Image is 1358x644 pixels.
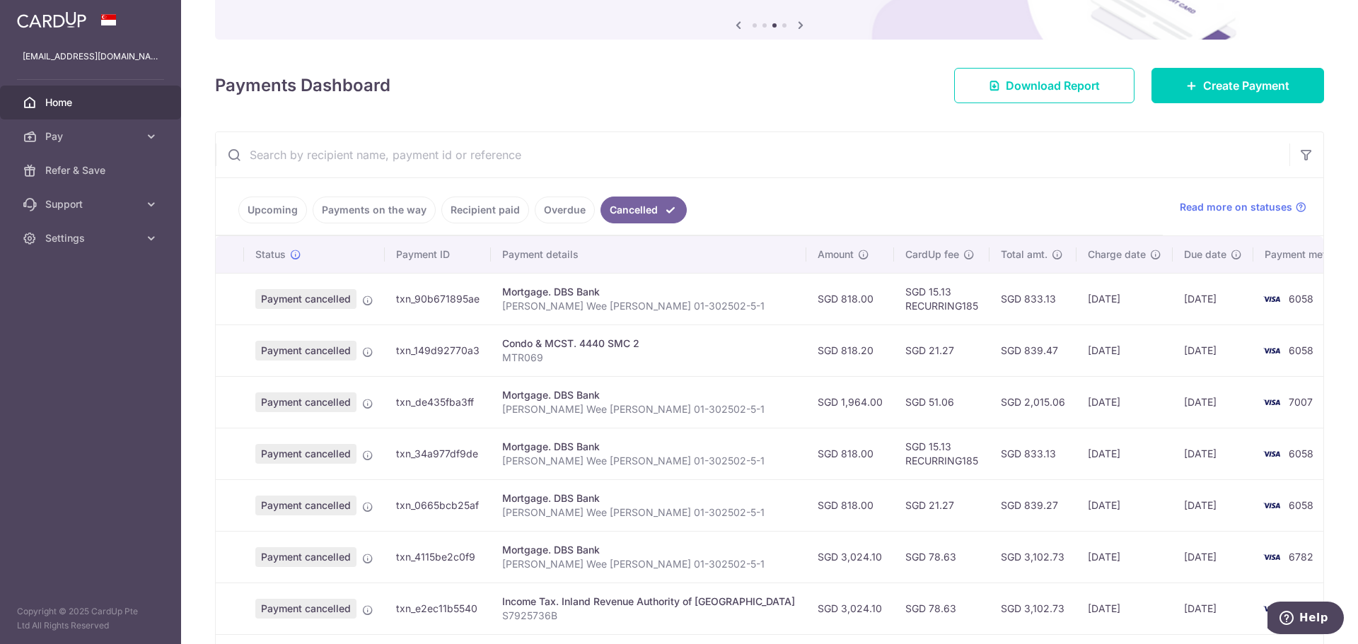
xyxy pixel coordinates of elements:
[1076,376,1173,428] td: [DATE]
[385,479,491,531] td: txn_0665bcb25af
[1258,497,1286,514] img: Bank Card
[1180,200,1292,214] span: Read more on statuses
[1076,273,1173,324] td: [DATE]
[502,440,795,454] div: Mortgage. DBS Bank
[502,609,795,623] p: S7925736B
[502,491,795,505] div: Mortgage. DBS Bank
[255,247,286,262] span: Status
[806,531,894,582] td: SGD 3,024.10
[1258,445,1286,462] img: Bank Card
[45,231,139,245] span: Settings
[1267,602,1344,637] iframe: Opens a widget where you can find more information
[385,428,491,479] td: txn_34a977df9de
[502,505,795,520] p: [PERSON_NAME] Wee [PERSON_NAME] 01-302502-5-1
[255,547,356,567] span: Payment cancelled
[1258,600,1286,617] img: Bank Card
[502,351,795,365] p: MTR069
[1289,499,1313,511] span: 6058
[1173,531,1253,582] td: [DATE]
[1076,582,1173,634] td: [DATE]
[255,599,356,619] span: Payment cancelled
[894,376,990,428] td: SGD 51.06
[1001,247,1047,262] span: Total amt.
[1006,77,1100,94] span: Download Report
[806,582,894,634] td: SGD 3,024.10
[954,68,1134,103] a: Download Report
[1173,479,1253,531] td: [DATE]
[502,336,795,351] div: Condo & MCST. 4440 SMC 2
[894,273,990,324] td: SGD 15.13 RECURRING185
[255,289,356,309] span: Payment cancelled
[215,73,390,98] h4: Payments Dashboard
[1258,342,1286,359] img: Bank Card
[45,197,139,211] span: Support
[806,324,894,376] td: SGD 818.20
[502,543,795,557] div: Mortgage. DBS Bank
[1289,447,1313,459] span: 6058
[23,49,158,64] p: [EMAIL_ADDRESS][DOMAIN_NAME]
[45,129,139,144] span: Pay
[818,247,854,262] span: Amount
[1088,247,1146,262] span: Charge date
[216,132,1289,177] input: Search by recipient name, payment id or reference
[806,273,894,324] td: SGD 818.00
[1173,273,1253,324] td: [DATE]
[894,531,990,582] td: SGD 78.63
[990,376,1076,428] td: SGD 2,015.06
[45,95,139,110] span: Home
[255,341,356,361] span: Payment cancelled
[502,402,795,416] p: [PERSON_NAME] Wee [PERSON_NAME] 01-302502-5-1
[990,428,1076,479] td: SGD 833.13
[1258,549,1286,566] img: Bank Card
[502,299,795,313] p: [PERSON_NAME] Wee [PERSON_NAME] 01-302502-5-1
[894,582,990,634] td: SGD 78.63
[313,197,436,223] a: Payments on the way
[255,444,356,464] span: Payment cancelled
[990,273,1076,324] td: SGD 833.13
[1076,324,1173,376] td: [DATE]
[1173,324,1253,376] td: [DATE]
[806,428,894,479] td: SGD 818.00
[502,388,795,402] div: Mortgage. DBS Bank
[1184,247,1226,262] span: Due date
[238,197,307,223] a: Upcoming
[255,496,356,515] span: Payment cancelled
[1076,428,1173,479] td: [DATE]
[1173,582,1253,634] td: [DATE]
[1151,68,1324,103] a: Create Payment
[894,428,990,479] td: SGD 15.13 RECURRING185
[1173,428,1253,479] td: [DATE]
[502,454,795,468] p: [PERSON_NAME] Wee [PERSON_NAME] 01-302502-5-1
[905,247,959,262] span: CardUp fee
[17,11,86,28] img: CardUp
[894,479,990,531] td: SGD 21.27
[385,376,491,428] td: txn_de435fba3ff
[255,392,356,412] span: Payment cancelled
[385,273,491,324] td: txn_90b671895ae
[1289,396,1313,408] span: 7007
[806,479,894,531] td: SGD 818.00
[385,531,491,582] td: txn_4115be2c0f9
[491,236,806,273] th: Payment details
[441,197,529,223] a: Recipient paid
[806,376,894,428] td: SGD 1,964.00
[990,531,1076,582] td: SGD 3,102.73
[894,324,990,376] td: SGD 21.27
[600,197,687,223] a: Cancelled
[385,582,491,634] td: txn_e2ec11b5540
[45,163,139,177] span: Refer & Save
[1289,344,1313,356] span: 6058
[1258,394,1286,411] img: Bank Card
[990,479,1076,531] td: SGD 839.27
[502,285,795,299] div: Mortgage. DBS Bank
[385,324,491,376] td: txn_149d92770a3
[1203,77,1289,94] span: Create Payment
[1180,200,1306,214] a: Read more on statuses
[502,595,795,609] div: Income Tax. Inland Revenue Authority of [GEOGRAPHIC_DATA]
[990,582,1076,634] td: SGD 3,102.73
[1289,551,1313,563] span: 6782
[1076,479,1173,531] td: [DATE]
[502,557,795,571] p: [PERSON_NAME] Wee [PERSON_NAME] 01-302502-5-1
[1258,291,1286,308] img: Bank Card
